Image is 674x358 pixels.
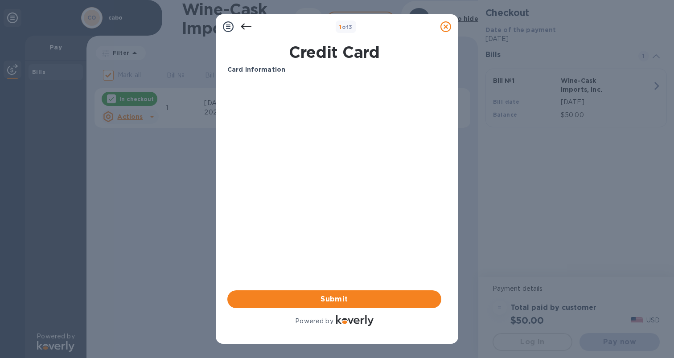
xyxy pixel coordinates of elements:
[339,24,341,30] span: 1
[224,43,445,61] h1: Credit Card
[339,24,353,30] b: of 3
[295,317,333,326] p: Powered by
[227,66,285,73] b: Card Information
[336,315,374,326] img: Logo
[234,294,434,305] span: Submit
[227,81,441,215] iframe: Your browser does not support iframes
[227,290,441,308] button: Submit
